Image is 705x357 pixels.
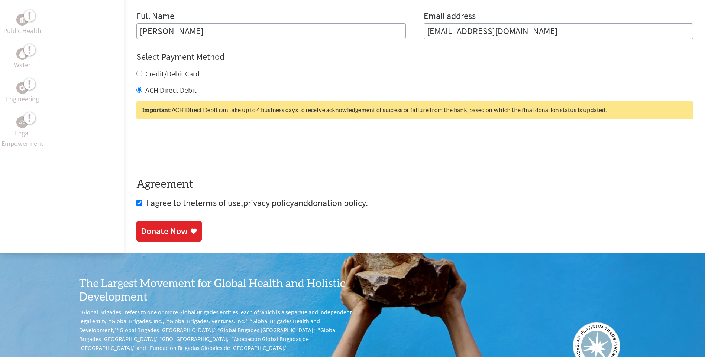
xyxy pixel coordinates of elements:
label: Email address [424,10,476,23]
p: Water [14,60,30,70]
p: Public Health [3,26,41,36]
input: Your Email [424,23,693,39]
h4: Select Payment Method [136,51,693,63]
p: Engineering [6,94,39,104]
a: donation policy [308,197,366,209]
label: Full Name [136,10,174,23]
a: Public HealthPublic Health [3,14,41,36]
div: Public Health [16,14,28,26]
a: Donate Now [136,221,202,242]
img: Public Health [19,16,25,23]
div: Engineering [16,82,28,94]
p: “Global Brigades” refers to one or more Global Brigades entities, each of which is a separate and... [79,308,353,352]
a: WaterWater [14,48,30,70]
div: ACH Direct Debit can take up to 4 business days to receive acknowledgement of success or failure ... [136,101,693,119]
a: privacy policy [243,197,294,209]
img: Water [19,50,25,58]
a: terms of use [195,197,241,209]
iframe: reCAPTCHA [136,134,249,163]
label: Credit/Debit Card [145,69,200,78]
input: Enter Full Name [136,23,406,39]
img: Engineering [19,85,25,91]
strong: Important: [142,107,171,113]
a: Legal EmpowermentLegal Empowerment [1,116,43,149]
label: ACH Direct Debit [145,85,197,95]
div: Donate Now [141,225,188,237]
h4: Agreement [136,178,693,191]
span: I agree to the , and . [146,197,368,209]
img: Legal Empowerment [19,120,25,124]
p: Legal Empowerment [1,128,43,149]
div: Water [16,48,28,60]
h3: The Largest Movement for Global Health and Holistic Development [79,277,353,304]
div: Legal Empowerment [16,116,28,128]
a: EngineeringEngineering [6,82,39,104]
